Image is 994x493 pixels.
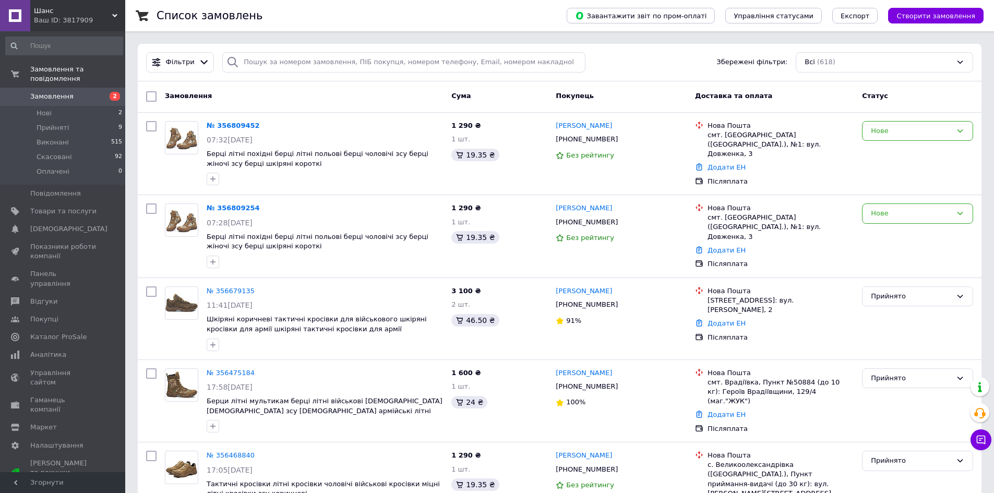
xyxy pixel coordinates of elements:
span: Панель управління [30,269,97,288]
div: Післяплата [708,333,854,342]
span: 1 290 ₴ [451,451,481,459]
span: 1 290 ₴ [451,204,481,212]
span: Повідомлення [30,189,81,198]
span: Статус [862,92,888,100]
a: Фото товару [165,451,198,484]
div: 19.35 ₴ [451,149,499,161]
span: 1 шт. [451,135,470,143]
a: [PERSON_NAME] [556,368,612,378]
div: Прийнято [871,455,952,466]
span: Завантажити звіт по пром-оплаті [575,11,706,20]
a: [PERSON_NAME] [556,203,612,213]
div: Післяплата [708,177,854,186]
span: Маркет [30,423,57,432]
button: Завантажити звіт по пром-оплаті [567,8,715,23]
span: Всі [805,57,815,67]
button: Створити замовлення [888,8,984,23]
div: Нове [871,126,952,137]
div: Післяплата [708,424,854,434]
span: 1 шт. [451,382,470,390]
span: Без рейтингу [566,234,614,242]
a: Шкіряні коричневі тактичні кросівки для військового шкіряні кросівки для армії шкіряні тактичні к... [207,315,427,333]
div: смт. [GEOGRAPHIC_DATA] ([GEOGRAPHIC_DATA].), №1: вул. Довженка, 3 [708,213,854,242]
span: Прийняті [37,123,69,133]
span: Показники роботи компанії [30,242,97,261]
span: 0 [118,167,122,176]
a: Берці літні похідні берці літні польові берці чоловічі зсу берці жіночі зсу берці шкіряні короткі [207,150,428,167]
a: Берци літні мультикам берці літні військові [DEMOGRAPHIC_DATA] [DEMOGRAPHIC_DATA] зсу [DEMOGRAPHI... [207,397,442,424]
span: Оплачені [37,167,69,176]
a: Додати ЕН [708,411,746,418]
span: Замовлення [165,92,212,100]
button: Експорт [832,8,878,23]
div: [PHONE_NUMBER] [554,133,620,146]
a: Створити замовлення [878,11,984,19]
a: № 356809254 [207,204,260,212]
span: Шанс [34,6,112,16]
div: [PHONE_NUMBER] [554,380,620,393]
div: 46.50 ₴ [451,314,499,327]
span: Фільтри [166,57,195,67]
div: [PHONE_NUMBER] [554,298,620,311]
span: Покупець [556,92,594,100]
a: Додати ЕН [708,319,746,327]
span: Гаманець компанії [30,395,97,414]
span: 92 [115,152,122,162]
span: 3 100 ₴ [451,287,481,295]
button: Управління статусами [725,8,822,23]
a: № 356468840 [207,451,255,459]
img: Фото товару [165,371,198,399]
span: 100% [566,398,585,406]
span: Cума [451,92,471,100]
a: № 356679135 [207,287,255,295]
img: Фото товару [165,455,198,479]
input: Пошук [5,37,123,55]
span: 9 [118,123,122,133]
img: Фото товару [165,206,198,234]
span: 11:41[DATE] [207,301,253,309]
a: № 356475184 [207,369,255,377]
span: Відгуки [30,297,57,306]
img: Фото товару [165,294,198,312]
div: [STREET_ADDRESS]: вул. [PERSON_NAME], 2 [708,296,854,315]
span: Управління статусами [734,12,813,20]
a: Додати ЕН [708,246,746,254]
div: Нова Пошта [708,203,854,213]
span: Без рейтингу [566,151,614,159]
span: [DEMOGRAPHIC_DATA] [30,224,107,234]
div: смт. Врадіївка, Пункт №50884 (до 10 кг): Героїв Врадіївщини, 129/4 (маг."ЖУК") [708,378,854,406]
div: [PHONE_NUMBER] [554,215,620,229]
span: Нові [37,109,52,118]
span: Без рейтингу [566,481,614,489]
a: [PERSON_NAME] [556,286,612,296]
span: Створити замовлення [896,12,975,20]
button: Чат з покупцем [971,429,991,450]
a: Фото товару [165,368,198,402]
span: Каталог ProSale [30,332,87,342]
span: Замовлення та повідомлення [30,65,125,83]
span: Управління сайтом [30,368,97,387]
span: 515 [111,138,122,147]
span: Експорт [841,12,870,20]
span: Аналітика [30,350,66,359]
span: Налаштування [30,441,83,450]
span: 2 [110,92,120,101]
span: Товари та послуги [30,207,97,216]
span: Замовлення [30,92,74,101]
div: Нова Пошта [708,451,854,460]
span: 1 290 ₴ [451,122,481,129]
span: Скасовані [37,152,72,162]
div: Прийнято [871,291,952,302]
div: 19.35 ₴ [451,231,499,244]
div: смт. [GEOGRAPHIC_DATA] ([GEOGRAPHIC_DATA].), №1: вул. Довженка, 3 [708,130,854,159]
span: 1 шт. [451,465,470,473]
span: 07:32[DATE] [207,136,253,144]
a: № 356809452 [207,122,260,129]
span: 07:28[DATE] [207,219,253,227]
span: Збережені фільтри: [716,57,787,67]
span: 17:58[DATE] [207,383,253,391]
div: [PHONE_NUMBER] [554,463,620,476]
